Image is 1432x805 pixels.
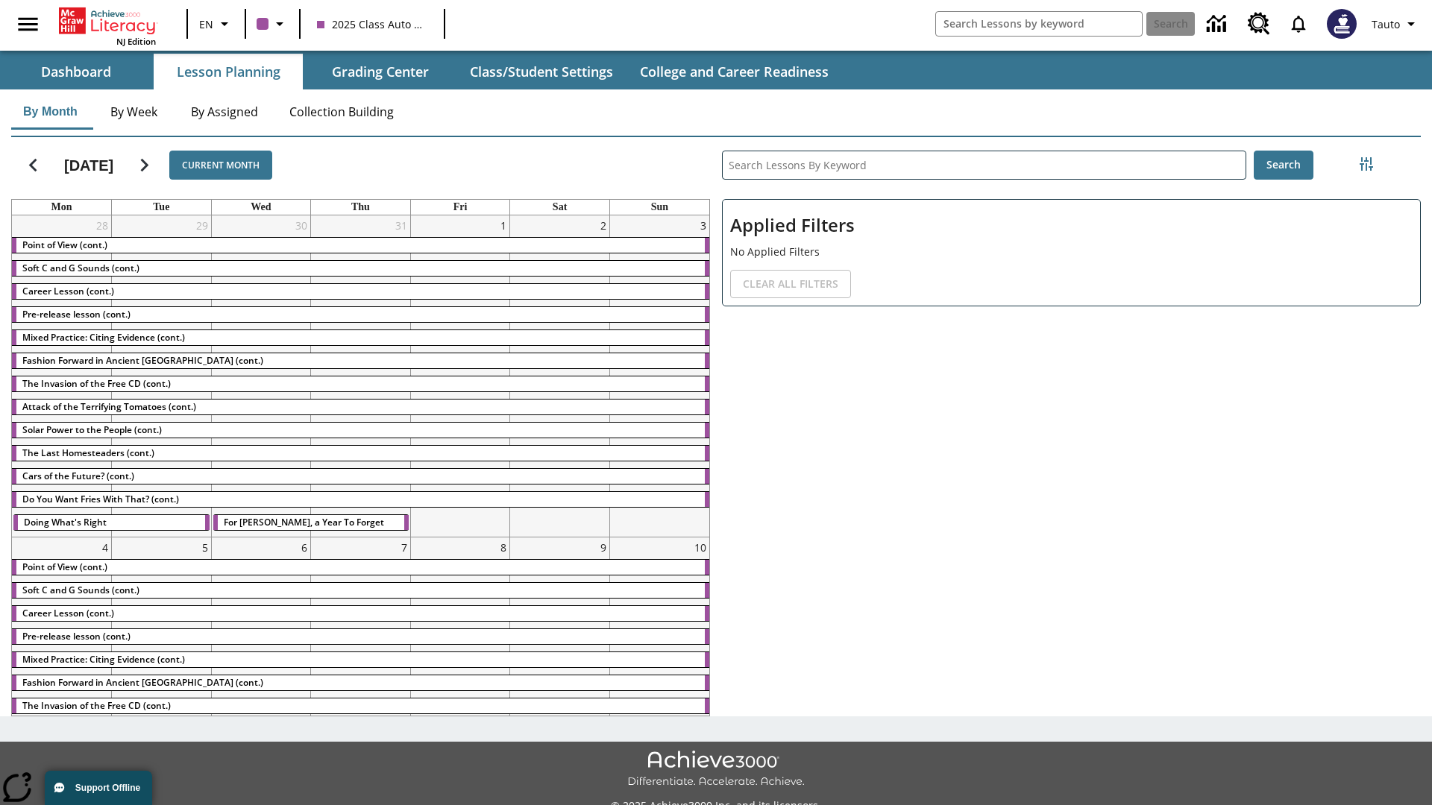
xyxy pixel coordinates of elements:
[59,6,156,36] a: Home
[199,16,213,32] span: EN
[12,307,709,322] div: Pre-release lesson (cont.)
[211,215,311,537] td: July 30, 2025
[22,699,171,712] span: The Invasion of the Free CD (cont.)
[150,200,172,215] a: Tuesday
[22,377,171,390] span: The Invasion of the Free CD (cont.)
[12,400,709,414] div: Attack of the Terrifying Tomatoes (cont.)
[1327,9,1357,39] img: Avatar
[12,330,709,345] div: Mixed Practice: Citing Evidence (cont.)
[398,537,410,558] a: August 7, 2025
[22,607,114,619] span: Career Lesson (cont.)
[609,215,709,537] td: August 3, 2025
[75,783,140,793] span: Support Offline
[154,54,303,89] button: Lesson Planning
[597,537,609,558] a: August 9, 2025
[22,676,263,689] span: Fashion Forward in Ancient Rome (cont.)
[450,200,471,215] a: Friday
[306,54,455,89] button: Grading Center
[12,583,709,598] div: Soft C and G Sounds (cont.)
[12,606,709,621] div: Career Lesson (cont.)
[22,423,162,436] span: Solar Power to the People (cont.)
[691,537,709,558] a: August 10, 2025
[12,238,709,253] div: Point of View (cont.)
[710,131,1421,716] div: Search
[627,751,805,789] img: Achieve3000 Differentiate Accelerate Achieve
[97,94,172,130] button: By Week
[22,239,107,251] span: Point of View (cont.)
[1254,151,1313,180] button: Search
[251,10,295,37] button: Class color is purple. Change class color
[550,200,570,215] a: Saturday
[22,493,179,505] span: Do You Want Fries With That? (cont.)
[730,207,1413,244] h2: Applied Filters
[1,54,151,89] button: Dashboard
[936,12,1142,36] input: search field
[510,215,610,537] td: August 2, 2025
[24,516,107,528] span: Doing What's Right
[93,215,111,236] a: July 28, 2025
[116,36,156,47] span: NJ Edition
[12,353,709,368] div: Fashion Forward in Ancient Rome (cont.)
[125,146,163,184] button: Next
[248,200,274,215] a: Wednesday
[213,515,409,530] div: For Armstrong, a Year To Forget
[1366,10,1426,37] button: Profile/Settings
[1279,4,1318,43] a: Notifications
[22,400,196,413] span: Attack of the Terrifying Tomatoes (cont.)
[12,261,709,276] div: Soft C and G Sounds (cont.)
[12,652,709,667] div: Mixed Practice: Citing Evidence (cont.)
[12,560,709,575] div: Point of View (cont.)
[723,151,1246,179] input: Search Lessons By Keyword
[99,537,111,558] a: August 4, 2025
[22,446,154,459] span: The Last Homesteaders (cont.)
[224,516,384,528] span: For Armstrong, a Year To Forget
[12,492,709,507] div: Do You Want Fries With That? (cont.)
[12,629,709,644] div: Pre-release lesson (cont.)
[1372,16,1400,32] span: Tauto
[1198,4,1239,45] a: Data Center
[722,199,1421,306] div: Applied Filters
[22,308,131,321] span: Pre-release lesson (cont.)
[317,16,427,32] span: 2025 Class Auto Grade 13
[348,200,373,215] a: Thursday
[298,537,310,558] a: August 6, 2025
[12,675,709,690] div: Fashion Forward in Ancient Rome (cont.)
[14,146,52,184] button: Previous
[12,446,709,461] div: The Last Homesteaders (cont.)
[697,215,709,236] a: August 3, 2025
[192,10,240,37] button: Language: EN, Select a language
[48,200,75,215] a: Monday
[64,157,113,174] h2: [DATE]
[12,376,709,391] div: The Invasion of the Free CD (cont.)
[311,215,411,537] td: July 31, 2025
[22,285,114,297] span: Career Lesson (cont.)
[22,262,139,274] span: Soft C and G Sounds (cont.)
[13,515,210,530] div: Doing What's Right
[59,4,156,47] div: Home
[292,215,310,236] a: July 30, 2025
[169,151,272,180] button: Current Month
[193,215,211,236] a: July 29, 2025
[1351,149,1381,179] button: Filters Side menu
[12,215,112,537] td: July 28, 2025
[112,215,212,537] td: July 29, 2025
[648,200,671,215] a: Sunday
[11,94,89,130] button: By Month
[497,215,509,236] a: August 1, 2025
[497,537,509,558] a: August 8, 2025
[277,94,406,130] button: Collection Building
[12,423,709,438] div: Solar Power to the People (cont.)
[199,537,211,558] a: August 5, 2025
[458,54,625,89] button: Class/Student Settings
[628,54,841,89] button: College and Career Readiness
[597,215,609,236] a: August 2, 2025
[730,244,1413,259] p: No Applied Filters
[392,215,410,236] a: July 31, 2025
[22,354,263,367] span: Fashion Forward in Ancient Rome (cont.)
[179,94,270,130] button: By Assigned
[22,470,134,482] span: Cars of the Future? (cont.)
[22,630,131,643] span: Pre-release lesson (cont.)
[1318,4,1366,43] button: Select a new avatar
[12,284,709,299] div: Career Lesson (cont.)
[22,331,185,344] span: Mixed Practice: Citing Evidence (cont.)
